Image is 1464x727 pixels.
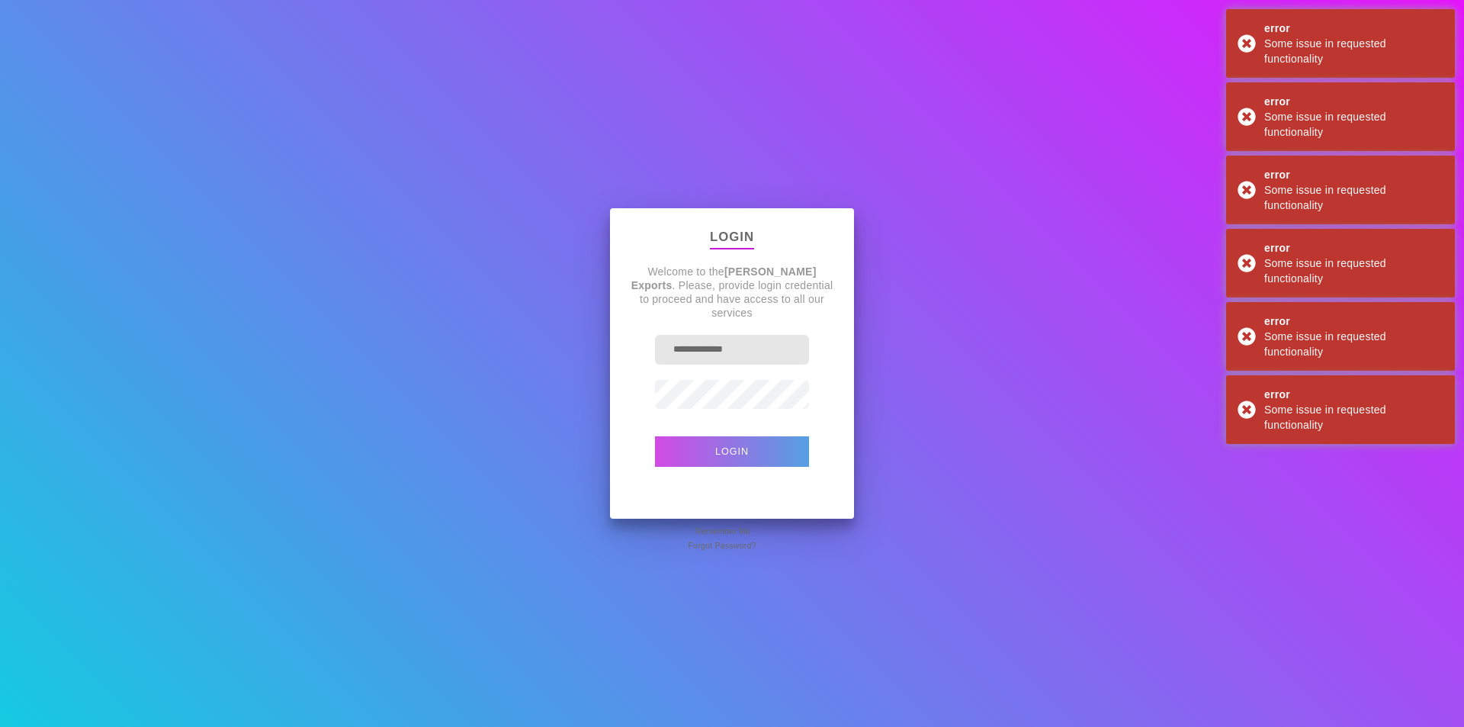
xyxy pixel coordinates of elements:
[688,538,756,553] span: Forgot Password?
[1264,256,1443,286] div: Some issue in requested functionality
[1264,387,1443,402] div: error
[1264,167,1443,182] div: error
[1264,402,1443,433] div: Some issue in requested functionality
[1264,182,1443,213] div: Some issue in requested functionality
[1264,314,1443,329] div: error
[1264,36,1443,66] div: Some issue in requested functionality
[631,265,817,291] strong: [PERSON_NAME] Exports
[1264,109,1443,140] div: Some issue in requested functionality
[1264,94,1443,109] div: error
[628,265,836,320] p: Welcome to the . Please, provide login credential to proceed and have access to all our services
[1264,21,1443,36] div: error
[1264,240,1443,256] div: error
[710,227,754,249] p: Login
[695,523,750,539] span: Remember Me
[655,436,809,467] button: Login
[1264,329,1443,359] div: Some issue in requested functionality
